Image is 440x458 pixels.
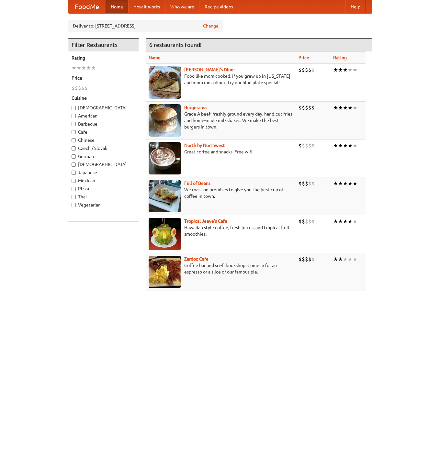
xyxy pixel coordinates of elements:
[338,256,343,263] li: ★
[149,180,181,212] img: beans.jpg
[299,142,302,149] li: $
[81,64,86,72] li: ★
[305,218,308,225] li: $
[72,84,75,92] li: $
[308,66,311,73] li: $
[302,256,305,263] li: $
[184,143,225,148] a: North by Northwest
[338,104,343,111] li: ★
[302,218,305,225] li: $
[302,66,305,73] li: $
[149,224,293,237] p: Hawaiian style coffee, fresh juices, and tropical fruit smoothies.
[76,64,81,72] li: ★
[348,66,353,73] li: ★
[68,39,139,51] h4: Filter Restaurants
[184,105,207,110] a: Burgerama
[333,66,338,73] li: ★
[348,180,353,187] li: ★
[72,145,136,151] label: Czech / Slovak
[81,84,85,92] li: $
[68,20,223,32] div: Deliver to: [STREET_ADDRESS]
[184,181,210,186] a: Full of Beans
[149,55,161,60] a: Name
[72,75,136,81] h5: Price
[106,0,128,13] a: Home
[149,42,202,48] ng-pluralize: 6 restaurants found!
[308,104,311,111] li: $
[72,114,76,118] input: American
[311,218,315,225] li: $
[343,218,348,225] li: ★
[149,218,181,250] img: jeeves.jpg
[72,185,136,192] label: Pizza
[184,256,209,262] a: Zardoz Cafe
[299,180,302,187] li: $
[149,104,181,137] img: burgerama.jpg
[72,153,136,160] label: German
[149,73,293,86] p: Food like mom cooked, if you grew up in [US_STATE] and mom ran a diner. Try our blue plate special!
[305,256,308,263] li: $
[343,66,348,73] li: ★
[72,95,136,101] h5: Cuisine
[72,122,76,126] input: Barbecue
[308,218,311,225] li: $
[149,262,293,275] p: Coffee bar and sci-fi bookshop. Come in for an espresso or a slice of our famous pie.
[311,180,315,187] li: $
[68,0,106,13] a: FoodMe
[338,218,343,225] li: ★
[299,55,309,60] a: Price
[78,84,81,92] li: $
[165,0,199,13] a: Who we are
[203,23,219,29] a: Change
[72,187,76,191] input: Pizza
[72,179,76,183] input: Mexican
[91,64,96,72] li: ★
[333,142,338,149] li: ★
[72,162,76,167] input: [DEMOGRAPHIC_DATA]
[72,202,136,208] label: Vegetarian
[184,218,227,224] a: Tropical Jeeve's Cafe
[302,142,305,149] li: $
[299,104,302,111] li: $
[72,195,76,199] input: Thai
[345,0,366,13] a: Help
[128,0,165,13] a: How it works
[353,218,357,225] li: ★
[149,66,181,99] img: sallys.jpg
[311,256,315,263] li: $
[333,218,338,225] li: ★
[149,186,293,199] p: We roast on premises to give you the best cup of coffee in town.
[348,142,353,149] li: ★
[353,180,357,187] li: ★
[343,142,348,149] li: ★
[333,55,347,60] a: Rating
[299,66,302,73] li: $
[149,111,293,130] p: Grade A beef, freshly ground every day, hand-cut fries, and home-made milkshakes. We make the bes...
[149,256,181,288] img: zardoz.jpg
[348,218,353,225] li: ★
[72,154,76,159] input: German
[353,256,357,263] li: ★
[343,256,348,263] li: ★
[72,171,76,175] input: Japanese
[353,104,357,111] li: ★
[299,256,302,263] li: $
[305,142,308,149] li: $
[149,142,181,174] img: north.jpg
[311,104,315,111] li: $
[199,0,238,13] a: Recipe videos
[308,256,311,263] li: $
[72,138,76,142] input: Chinese
[72,55,136,61] h5: Rating
[308,180,311,187] li: $
[72,106,76,110] input: [DEMOGRAPHIC_DATA]
[72,169,136,176] label: Japanese
[302,180,305,187] li: $
[72,130,76,134] input: Cafe
[343,180,348,187] li: ★
[333,180,338,187] li: ★
[72,137,136,143] label: Chinese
